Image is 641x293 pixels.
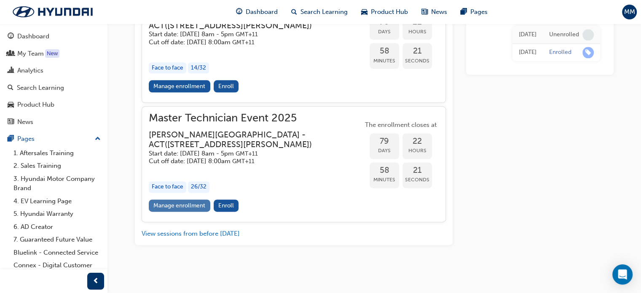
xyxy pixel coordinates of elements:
[246,7,278,17] span: Dashboard
[10,159,104,172] a: 2. Sales Training
[10,172,104,195] a: 3. Hyundai Motor Company Brand
[95,134,101,145] span: up-icon
[214,80,239,92] button: Enroll
[149,38,349,46] h5: Cut off date: [DATE] 8:00am
[149,30,349,38] h5: Start date: [DATE] 8am - 5pm
[624,7,635,17] span: MM
[17,134,35,144] div: Pages
[549,31,579,39] div: Unenrolled
[149,113,439,215] button: Master Technician Event 2025[PERSON_NAME][GEOGRAPHIC_DATA] - ACT([STREET_ADDRESS][PERSON_NAME])St...
[402,46,432,56] span: 21
[10,246,104,259] a: Bluelink - Connected Service
[370,56,399,66] span: Minutes
[370,27,399,37] span: Days
[519,48,536,57] div: Thu Jul 10 2025 12:25:33 GMT+1000 (Australian Eastern Standard Time)
[149,157,349,165] h5: Cut off date: [DATE] 8:00am
[354,3,415,21] a: car-iconProduct Hub
[402,56,432,66] span: Seconds
[10,233,104,246] a: 7. Guaranteed Future Value
[454,3,494,21] a: pages-iconPages
[402,166,432,175] span: 21
[10,195,104,208] a: 4. EV Learning Page
[300,7,348,17] span: Search Learning
[361,7,367,17] span: car-icon
[3,63,104,78] a: Analytics
[17,32,49,41] div: Dashboard
[370,46,399,56] span: 58
[421,7,428,17] span: news-icon
[236,31,258,38] span: Australian Eastern Daylight Time GMT+11
[582,47,594,58] span: learningRecordVerb_ENROLL-icon
[149,80,210,92] a: Manage enrollment
[236,7,242,17] span: guage-icon
[612,264,633,285] div: Open Intercom Messenger
[10,147,104,160] a: 1. Aftersales Training
[10,220,104,234] a: 6. AD Creator
[149,199,210,212] a: Manage enrollment
[8,67,14,75] span: chart-icon
[3,46,104,62] a: My Team
[431,7,447,17] span: News
[363,120,439,130] span: The enrollment closes at
[149,150,349,158] h5: Start date: [DATE] 8am - 5pm
[149,113,363,123] span: Master Technician Event 2025
[17,100,54,110] div: Product Hub
[8,50,14,58] span: people-icon
[402,137,432,146] span: 22
[142,229,240,239] button: View sessions from before [DATE]
[229,3,284,21] a: guage-iconDashboard
[93,276,99,287] span: prev-icon
[371,7,408,17] span: Product Hub
[218,83,234,90] span: Enroll
[402,175,432,185] span: Seconds
[149,62,186,74] div: Face to face
[17,66,43,75] div: Analytics
[8,135,14,143] span: pages-icon
[284,3,354,21] a: search-iconSearch Learning
[214,199,239,212] button: Enroll
[370,175,399,185] span: Minutes
[3,114,104,130] a: News
[232,39,255,46] span: Australian Eastern Daylight Time GMT+11
[8,101,14,109] span: car-icon
[3,27,104,131] button: DashboardMy TeamAnalyticsSearch LearningProduct HubNews
[582,29,594,40] span: learningRecordVerb_NONE-icon
[3,131,104,147] button: Pages
[8,33,14,40] span: guage-icon
[3,29,104,44] a: Dashboard
[8,118,14,126] span: news-icon
[17,117,33,127] div: News
[370,137,399,146] span: 79
[4,3,101,21] img: Trak
[236,150,258,157] span: Australian Eastern Daylight Time GMT+11
[8,84,13,92] span: search-icon
[149,181,186,193] div: Face to face
[415,3,454,21] a: news-iconNews
[188,181,209,193] div: 26 / 32
[402,146,432,156] span: Hours
[370,146,399,156] span: Days
[3,80,104,96] a: Search Learning
[461,7,467,17] span: pages-icon
[549,48,571,56] div: Enrolled
[10,207,104,220] a: 5. Hyundai Warranty
[3,97,104,113] a: Product Hub
[370,166,399,175] span: 58
[17,83,64,93] div: Search Learning
[45,49,59,58] div: Tooltip anchor
[470,7,488,17] span: Pages
[402,27,432,37] span: Hours
[218,202,234,209] span: Enroll
[188,62,209,74] div: 14 / 32
[10,259,104,281] a: Connex - Digital Customer Experience Management
[519,30,536,40] div: Thu Jul 10 2025 12:25:39 GMT+1000 (Australian Eastern Standard Time)
[622,5,637,19] button: MM
[291,7,297,17] span: search-icon
[149,130,349,150] h3: [PERSON_NAME][GEOGRAPHIC_DATA] - ACT ( [STREET_ADDRESS][PERSON_NAME] )
[17,49,44,59] div: My Team
[232,158,255,165] span: Australian Eastern Daylight Time GMT+11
